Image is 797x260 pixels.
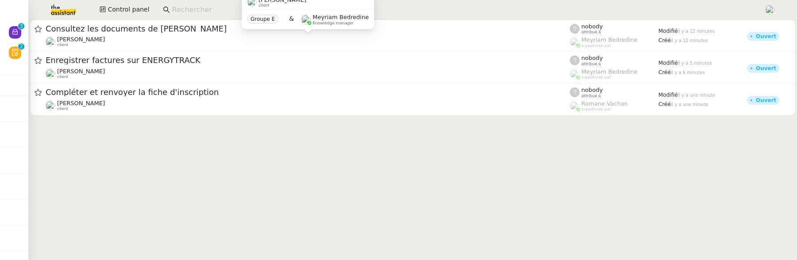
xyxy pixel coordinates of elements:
[581,62,601,67] span: attribué à
[46,69,55,79] img: users%2FHIWaaSoTa5U8ssS5t403NQMyZZE3%2Favatar%2Fa4be050e-05fa-4f28-bbe7-e7e8e4788720
[756,66,776,71] div: Ouvert
[570,69,580,79] img: users%2FaellJyylmXSg4jqeVbanehhyYJm1%2Favatar%2Fprofile-pic%20(4).png
[581,87,603,93] span: nobody
[313,14,369,20] span: Meyriam Bedredine
[570,37,580,47] img: users%2FaellJyylmXSg4jqeVbanehhyYJm1%2Favatar%2Fprofile-pic%20(4).png
[581,75,611,80] span: suppervisé par
[765,5,775,15] img: users%2FoFdbodQ3TgNoWt9kP3GXAs5oaCq1%2Favatar%2Fprofile-pic.png
[678,93,715,98] span: il y a une minute
[658,28,678,34] span: Modifié
[570,101,580,111] img: users%2FyQfMwtYgTqhRP2YHWHmG2s2LYaD3%2Favatar%2Fprofile-pic.png
[570,87,658,98] app-user-label: attribué à
[108,4,149,15] span: Control panel
[570,55,658,66] app-user-label: attribué à
[581,30,601,35] span: attribué à
[259,3,270,8] span: client
[581,68,638,75] span: Meyriam Bedredine
[57,100,105,106] span: [PERSON_NAME]
[57,36,105,43] span: [PERSON_NAME]
[658,92,678,98] span: Modifié
[581,43,611,48] span: suppervisé par
[46,25,570,33] span: Consultez les documents de [PERSON_NAME]
[18,43,24,50] nz-badge-sup: 2
[19,43,23,51] p: 2
[581,100,628,107] span: Romane Vachon
[671,102,708,107] span: il y a une minute
[581,107,611,112] span: suppervisé par
[658,37,671,43] span: Créé
[301,15,311,24] img: users%2FaellJyylmXSg4jqeVbanehhyYJm1%2Favatar%2Fprofile-pic%20(4).png
[570,68,658,80] app-user-label: suppervisé par
[581,94,601,98] span: attribué à
[289,14,294,25] span: &
[18,23,24,29] nz-badge-sup: 3
[247,15,279,24] nz-tag: Groupe E
[756,98,776,103] div: Ouvert
[658,60,678,66] span: Modifié
[301,14,369,25] app-user-label: Knowledge manager
[46,56,570,64] span: Enregistrer factures sur ENERGYTRACK
[57,75,68,79] span: client
[581,36,638,43] span: Meyriam Bedredine
[57,68,105,75] span: [PERSON_NAME]
[581,55,603,61] span: nobody
[658,101,671,107] span: Créé
[570,36,658,48] app-user-label: suppervisé par
[671,70,705,75] span: il y a 6 minutes
[658,69,671,75] span: Créé
[581,23,603,30] span: nobody
[671,38,708,43] span: il y a 12 minutes
[313,21,354,26] span: Knowledge manager
[94,4,155,16] button: Control panel
[46,88,570,96] span: Compléter et renvoyer la fiche d'inscription
[678,29,715,34] span: il y a 12 minutes
[46,36,570,47] app-user-detailed-label: client
[57,43,68,47] span: client
[57,106,68,111] span: client
[46,101,55,110] img: users%2F0v3yA2ZOZBYwPN7V38GNVTYjOQj1%2Favatar%2Fa58eb41e-cbb7-4128-9131-87038ae72dcb
[678,61,712,66] span: il y a 5 minutes
[570,23,658,35] app-user-label: attribué à
[172,4,755,16] input: Rechercher
[46,68,570,79] app-user-detailed-label: client
[756,34,776,39] div: Ouvert
[570,100,658,112] app-user-label: suppervisé par
[19,23,23,31] p: 3
[46,37,55,47] img: users%2Fa6PbEmLwvGXylUqKytRPpDpAx153%2Favatar%2Ffanny.png
[46,100,570,111] app-user-detailed-label: client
